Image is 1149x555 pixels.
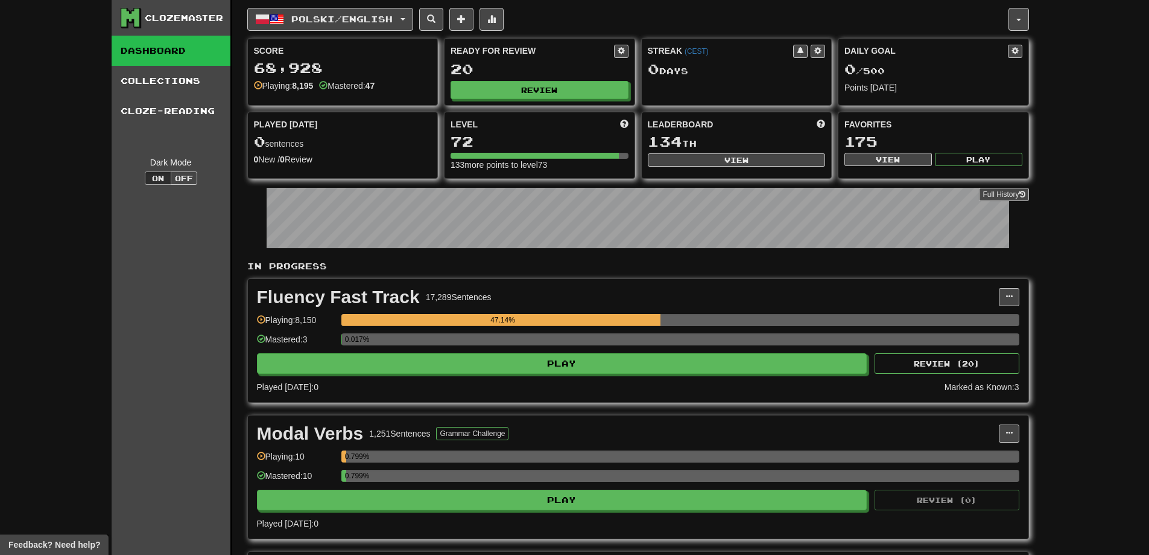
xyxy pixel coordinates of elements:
button: Play [935,153,1022,166]
button: View [844,153,932,166]
div: Daily Goal [844,45,1008,58]
div: Ready for Review [451,45,614,57]
div: Dark Mode [121,156,221,168]
div: Mastered: 3 [257,333,335,353]
span: Leaderboard [648,118,714,130]
span: Played [DATE] [254,118,318,130]
button: Play [257,490,867,510]
div: Clozemaster [145,12,223,24]
button: Review [451,81,628,99]
span: This week in points, UTC [817,118,825,130]
div: Marked as Known: 3 [945,381,1019,393]
div: 1,251 Sentences [369,428,430,440]
div: 17,289 Sentences [426,291,492,303]
button: More stats [480,8,504,31]
button: Review (0) [875,490,1019,510]
span: Played [DATE]: 0 [257,519,318,528]
button: Add sentence to collection [449,8,473,31]
div: th [648,134,826,150]
strong: 0 [254,155,259,164]
div: Score [254,45,432,57]
div: New / Review [254,153,432,165]
button: Review (20) [875,353,1019,374]
div: 0.799% [345,470,347,482]
div: 68,928 [254,60,432,75]
div: Modal Verbs [257,425,364,443]
span: 0 [254,133,265,150]
div: Fluency Fast Track [257,288,420,306]
button: Search sentences [419,8,443,31]
div: Playing: [254,80,314,92]
span: 0 [844,60,856,77]
div: Mastered: [319,80,375,92]
button: Off [171,172,197,185]
p: In Progress [247,260,1029,272]
strong: 8,195 [292,81,313,91]
div: Streak [648,45,794,57]
div: sentences [254,134,432,150]
div: 72 [451,134,628,149]
div: Day s [648,62,826,77]
a: Dashboard [112,36,230,66]
a: (CEST) [685,47,709,56]
span: Polski / English [291,14,393,24]
a: Collections [112,66,230,96]
span: / 500 [844,66,885,76]
div: 133 more points to level 73 [451,159,628,171]
div: Favorites [844,118,1022,130]
button: Polski/English [247,8,413,31]
button: Grammar Challenge [436,427,508,440]
span: Played [DATE]: 0 [257,382,318,392]
div: Playing: 10 [257,451,335,470]
div: Playing: 8,150 [257,314,335,334]
div: 0.799% [345,451,347,463]
div: 175 [844,134,1022,149]
span: Level [451,118,478,130]
button: View [648,153,826,167]
div: 20 [451,62,628,77]
div: Points [DATE] [844,82,1022,94]
button: On [145,172,171,185]
strong: 47 [366,81,375,91]
div: 47.14% [345,314,661,326]
span: 134 [648,133,682,150]
span: 0 [648,60,659,77]
div: Mastered: 10 [257,470,335,490]
a: Cloze-Reading [112,96,230,126]
a: Full History [979,188,1028,201]
button: Play [257,353,867,374]
span: Open feedback widget [8,539,100,551]
strong: 0 [280,155,285,164]
span: Score more points to level up [620,118,628,130]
